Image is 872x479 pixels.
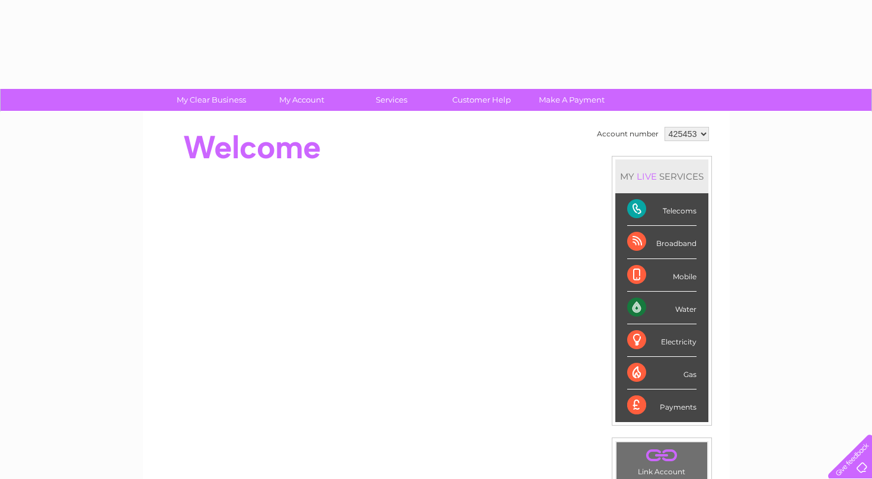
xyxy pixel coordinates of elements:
a: My Clear Business [162,89,260,111]
a: My Account [253,89,350,111]
a: Services [343,89,440,111]
div: Mobile [627,259,697,292]
div: MY SERVICES [615,159,708,193]
div: Electricity [627,324,697,357]
div: Gas [627,357,697,389]
div: Payments [627,389,697,421]
div: LIVE [634,171,659,182]
div: Water [627,292,697,324]
td: Account number [594,124,662,144]
a: Customer Help [433,89,531,111]
div: Broadband [627,226,697,258]
td: Link Account [616,442,708,479]
a: . [619,445,704,466]
div: Telecoms [627,193,697,226]
a: Make A Payment [523,89,621,111]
